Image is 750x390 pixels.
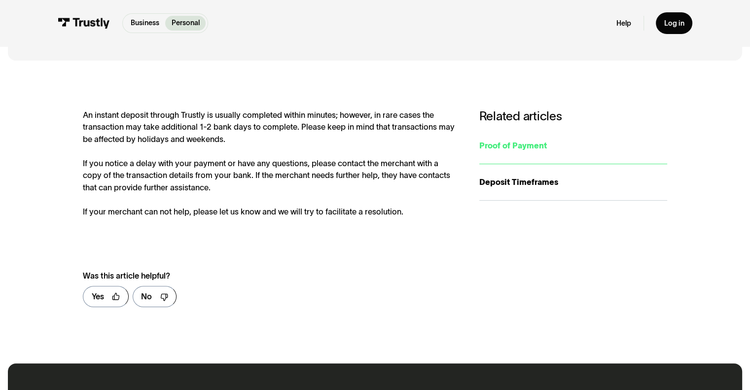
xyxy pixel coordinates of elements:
a: Help [616,19,631,28]
div: Was this article helpful? [83,270,437,282]
a: Business [125,16,166,31]
h3: Related articles [479,109,667,123]
div: Yes [92,290,104,303]
p: Personal [172,18,200,28]
div: No [141,290,152,303]
a: Personal [165,16,206,31]
img: Trustly Logo [58,18,110,29]
a: Yes [83,286,128,307]
div: An instant deposit through Trustly is usually completed within minutes; however, in rare cases th... [83,109,459,218]
a: Deposit Timeframes [479,164,667,201]
a: No [133,286,177,307]
div: Deposit Timeframes [479,176,667,188]
div: Log in [664,19,684,28]
div: Proof of Payment [479,140,667,152]
p: Business [131,18,159,28]
a: Proof of Payment [479,127,667,164]
a: Log in [656,12,692,34]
